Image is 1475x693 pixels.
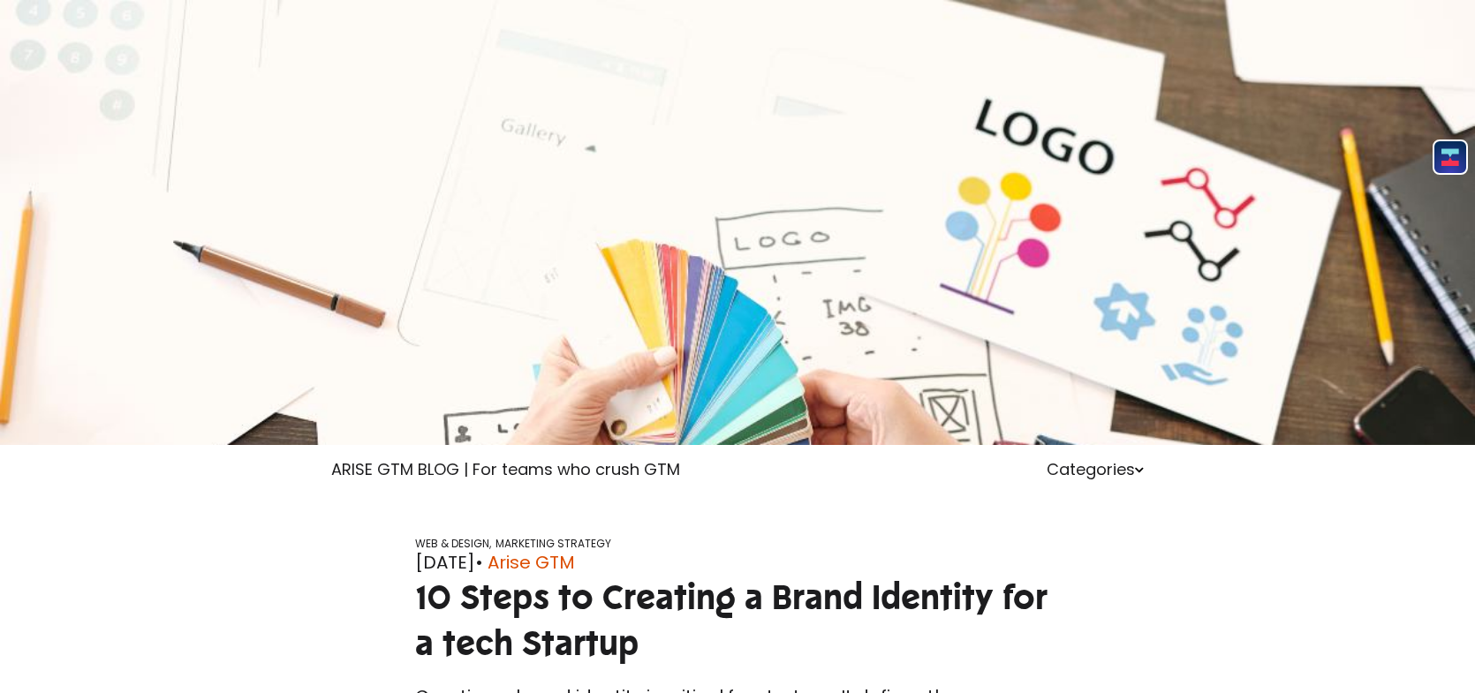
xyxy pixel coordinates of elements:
a: MARKETING STRATEGY [495,536,611,551]
span: 10 Steps to Creating a Brand Identity for a tech Startup [415,576,1048,665]
div: [DATE] [415,549,1060,576]
span: • [475,550,483,575]
a: ARISE GTM BLOG | For teams who crush GTM [331,458,680,480]
a: Arise GTM [488,549,575,576]
a: Categories [1047,458,1144,480]
a: WEB & DESIGN, [415,536,491,551]
iframe: Chat Widget [1387,608,1475,693]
